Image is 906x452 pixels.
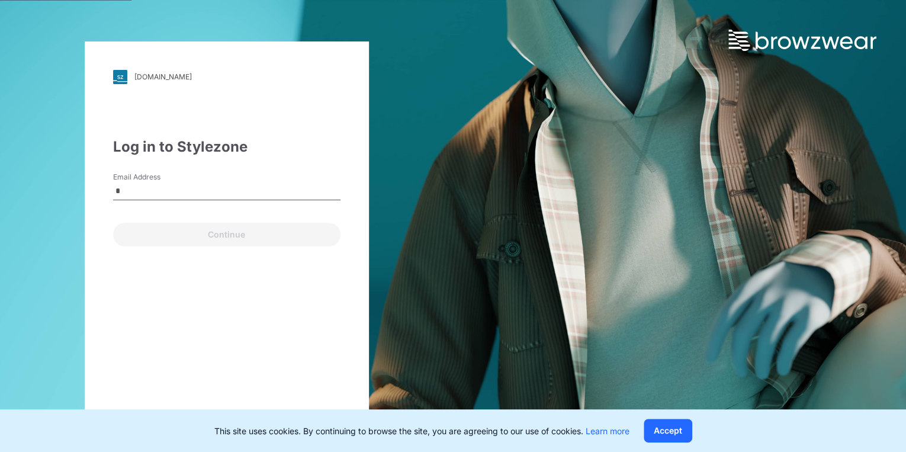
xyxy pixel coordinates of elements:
[113,172,196,182] label: Email Address
[214,425,629,437] p: This site uses cookies. By continuing to browse the site, you are agreeing to our use of cookies.
[728,30,876,51] img: browzwear-logo.73288ffb.svg
[586,426,629,436] a: Learn more
[113,70,340,84] a: [DOMAIN_NAME]
[644,419,692,443] button: Accept
[113,136,340,158] div: Log in to Stylezone
[113,70,127,84] img: svg+xml;base64,PHN2ZyB3aWR0aD0iMjgiIGhlaWdodD0iMjgiIHZpZXdCb3g9IjAgMCAyOCAyOCIgZmlsbD0ibm9uZSIgeG...
[134,72,192,81] div: [DOMAIN_NAME]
